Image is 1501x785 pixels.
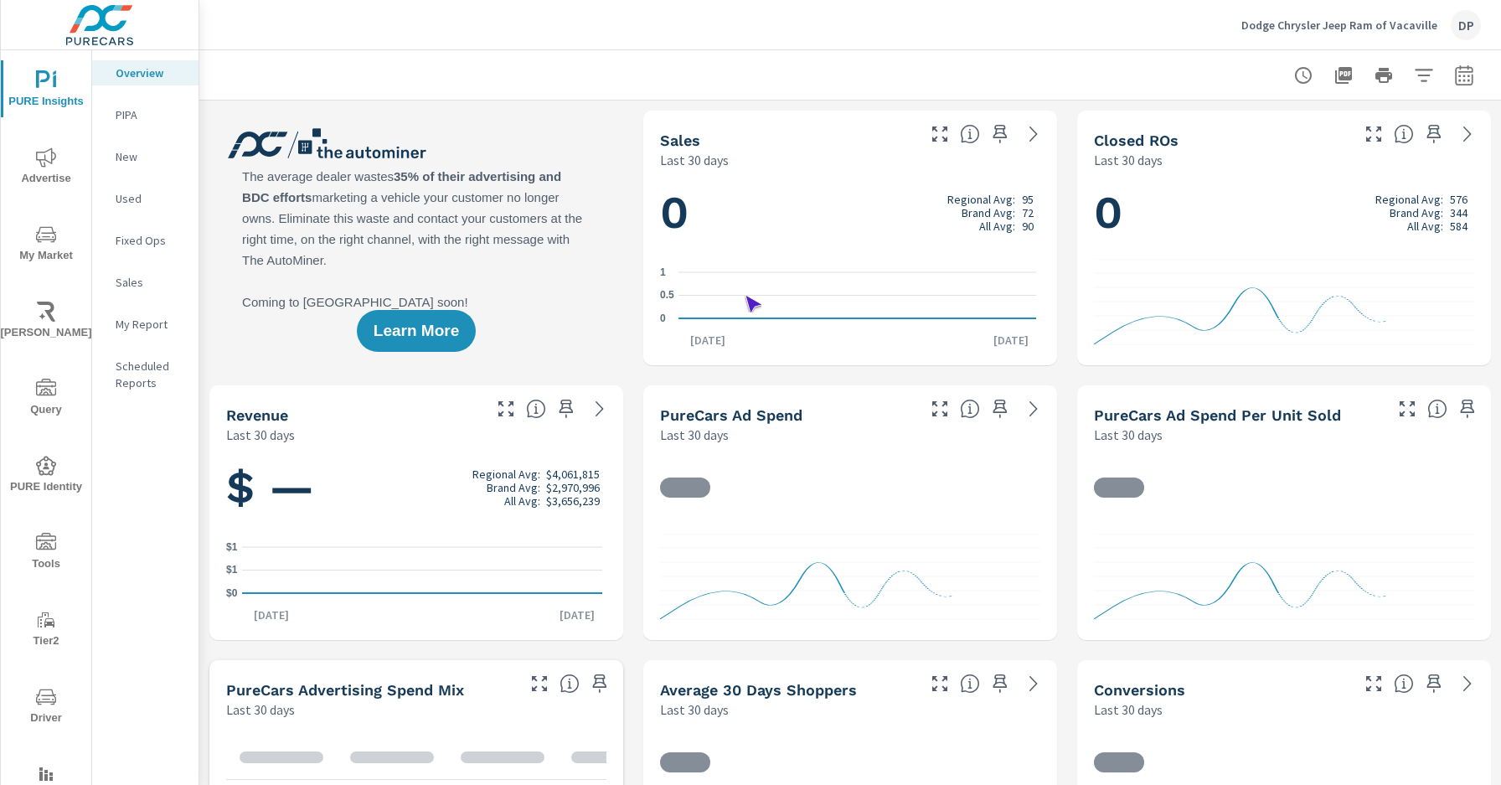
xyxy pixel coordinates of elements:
[6,610,86,651] span: Tier2
[116,190,185,207] p: Used
[226,700,295,720] p: Last 30 days
[660,132,700,149] h5: Sales
[960,399,980,419] span: Total cost of media for all PureCars channels for the selected dealership group over the selected...
[660,150,729,170] p: Last 30 days
[1094,681,1185,699] h5: Conversions
[6,70,86,111] span: PURE Insights
[660,184,1040,241] h1: 0
[926,670,953,697] button: Make Fullscreen
[678,332,737,349] p: [DATE]
[1394,395,1421,422] button: Make Fullscreen
[1360,670,1387,697] button: Make Fullscreen
[92,144,199,169] div: New
[560,674,580,694] span: This table looks at how you compare to the amount of budget you spend per channel as opposed to y...
[92,270,199,295] div: Sales
[92,228,199,253] div: Fixed Ops
[660,681,857,699] h5: Average 30 Days Shoppers
[960,674,980,694] span: A rolling 30 day total of daily Shoppers on the dealership website, averaged over the selected da...
[1427,399,1447,419] span: Average cost of advertising per each vehicle sold at the dealer over the selected date range. The...
[1022,219,1034,233] p: 90
[660,312,666,324] text: 0
[1327,59,1360,92] button: "Export Report to PDF"
[226,681,464,699] h5: PureCars Advertising Spend Mix
[1450,206,1467,219] p: 344
[962,206,1015,219] p: Brand Avg:
[586,395,613,422] a: See more details in report
[1454,121,1481,147] a: See more details in report
[1094,150,1163,170] p: Last 30 days
[1390,206,1443,219] p: Brand Avg:
[1375,193,1443,206] p: Regional Avg:
[546,481,600,494] p: $2,970,996
[660,425,729,445] p: Last 30 days
[1421,670,1447,697] span: Save this to your personalized report
[1094,425,1163,445] p: Last 30 days
[226,425,295,445] p: Last 30 days
[546,467,600,481] p: $4,061,815
[553,395,580,422] span: Save this to your personalized report
[660,290,674,302] text: 0.5
[947,193,1015,206] p: Regional Avg:
[960,124,980,144] span: Number of vehicles sold by the dealership over the selected date range. [Source: This data is sou...
[493,395,519,422] button: Make Fullscreen
[6,687,86,728] span: Driver
[926,395,953,422] button: Make Fullscreen
[226,565,238,576] text: $1
[226,406,288,424] h5: Revenue
[92,354,199,395] div: Scheduled Reports
[1022,193,1034,206] p: 95
[1407,59,1441,92] button: Apply Filters
[226,587,238,599] text: $0
[987,121,1014,147] span: Save this to your personalized report
[660,266,666,278] text: 1
[92,312,199,337] div: My Report
[1394,674,1414,694] span: The number of dealer-specified goals completed by a visitor. [Source: This data is provided by th...
[1360,121,1387,147] button: Make Fullscreen
[1020,670,1047,697] a: See more details in report
[226,459,606,516] h1: $ —
[6,456,86,497] span: PURE Identity
[116,232,185,249] p: Fixed Ops
[1020,395,1047,422] a: See more details in report
[1094,184,1474,241] h1: 0
[1454,670,1481,697] a: See more details in report
[6,302,86,343] span: [PERSON_NAME]
[979,219,1015,233] p: All Avg:
[526,399,546,419] span: Total sales revenue over the selected date range. [Source: This data is sourced from the dealer’s...
[1094,132,1179,149] h5: Closed ROs
[487,481,540,494] p: Brand Avg:
[1407,219,1443,233] p: All Avg:
[6,225,86,266] span: My Market
[92,186,199,211] div: Used
[6,379,86,420] span: Query
[982,332,1040,349] p: [DATE]
[226,541,238,553] text: $1
[92,102,199,127] div: PIPA
[116,148,185,165] p: New
[926,121,953,147] button: Make Fullscreen
[472,467,540,481] p: Regional Avg:
[660,406,802,424] h5: PureCars Ad Spend
[374,323,459,338] span: Learn More
[504,494,540,508] p: All Avg:
[116,106,185,123] p: PIPA
[6,533,86,574] span: Tools
[357,310,476,352] button: Learn More
[1447,59,1481,92] button: Select Date Range
[526,670,553,697] button: Make Fullscreen
[1367,59,1400,92] button: Print Report
[116,65,185,81] p: Overview
[1421,121,1447,147] span: Save this to your personalized report
[1450,193,1467,206] p: 576
[1241,18,1437,33] p: Dodge Chrysler Jeep Ram of Vacaville
[116,316,185,333] p: My Report
[987,395,1014,422] span: Save this to your personalized report
[92,60,199,85] div: Overview
[1094,700,1163,720] p: Last 30 days
[1394,124,1414,144] span: Number of Repair Orders Closed by the selected dealership group over the selected time range. [So...
[6,147,86,189] span: Advertise
[1450,219,1467,233] p: 584
[548,607,606,623] p: [DATE]
[242,607,301,623] p: [DATE]
[1020,121,1047,147] a: See more details in report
